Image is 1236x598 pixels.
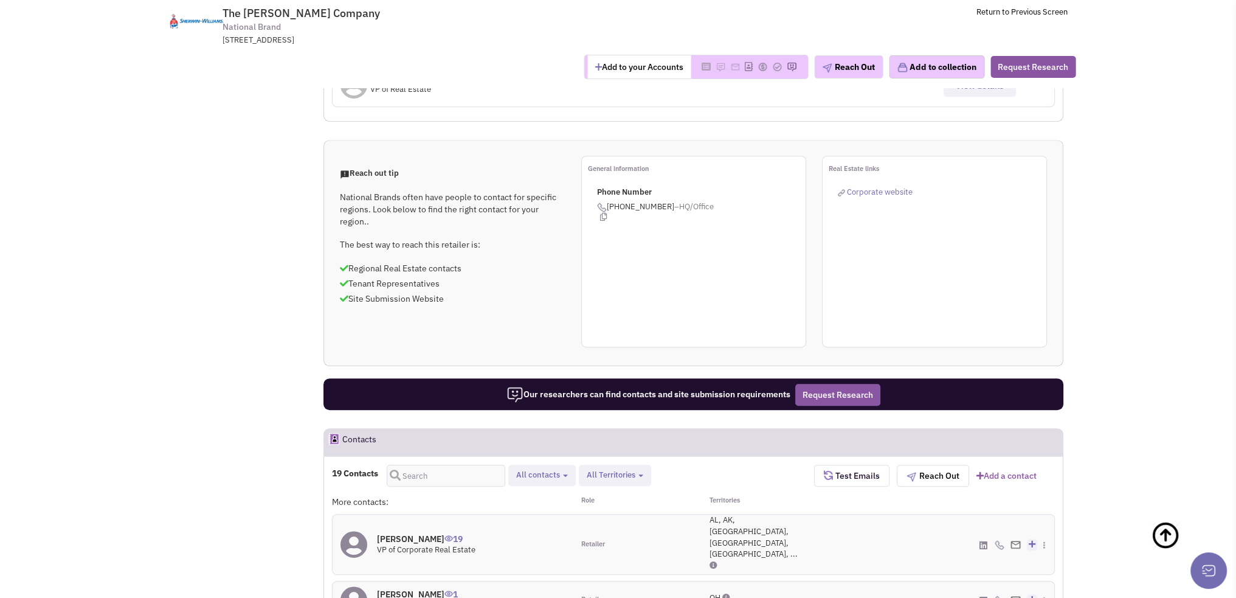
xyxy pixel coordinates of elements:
a: Corporate website [838,187,913,197]
h4: [PERSON_NAME] [377,534,475,544]
span: 19 [444,524,463,544]
span: VP of Corporate Real Estate [377,544,475,555]
button: Request Research [795,384,880,406]
div: [STREET_ADDRESS] [223,35,540,46]
p: Regional Real Estate contacts [340,262,565,274]
p: National Brands often have people to contact for specific regions. Look below to find the right c... [340,191,565,228]
p: Site Submission Website [340,293,565,305]
img: Please add to your accounts [787,62,796,72]
p: Tenant Representatives [340,277,565,290]
img: icon-UserInteraction.png [444,591,453,597]
span: View details [956,80,1004,91]
h2: Contacts [342,429,376,456]
h4: 19 Contacts [332,468,378,479]
p: Real Estate links [829,162,1046,175]
div: Role [573,496,694,508]
img: Please add to your accounts [716,62,725,72]
p: General information [588,162,806,175]
button: Add to collection [889,55,984,78]
span: All Territories [587,470,635,480]
img: icon-phone.png [597,203,607,212]
button: All Territories [583,469,647,482]
img: plane.png [822,63,832,73]
img: icon-UserInteraction.png [444,535,453,541]
span: Corporate website [847,187,913,197]
img: plane.png [906,472,916,482]
a: Return to Previous Screen [976,7,1068,17]
p: Phone Number [597,187,806,198]
a: Add a contact [976,470,1037,482]
button: Add to your Accounts [587,55,691,78]
img: Please add to your accounts [758,62,767,72]
span: Reach out tip [340,168,399,178]
p: The best way to reach this retailer is: [340,238,565,251]
span: VP of Real Estate [370,84,431,94]
a: Back To Top [1151,509,1212,588]
span: Test Emails [833,470,880,481]
span: All contacts [516,470,560,480]
span: AL, AK, [GEOGRAPHIC_DATA], [GEOGRAPHIC_DATA], [GEOGRAPHIC_DATA], ... [709,515,798,559]
img: Please add to your accounts [772,62,782,72]
button: Test Emails [814,465,889,487]
span: –HQ/Office [674,201,714,212]
img: icon-collection-lavender.png [897,62,908,73]
button: Reach Out [814,55,883,78]
button: Reach Out [897,465,969,487]
span: Our researchers can find contacts and site submission requirements [506,389,790,400]
img: Please add to your accounts [730,62,740,72]
img: reachlinkicon.png [838,189,845,196]
img: Email%20Icon.png [1010,541,1021,549]
div: Territories [694,496,814,508]
span: National Brand [223,21,281,33]
input: Search [387,465,505,487]
button: Request Research [990,56,1075,78]
span: Retailer [581,540,605,549]
img: icon-researcher-20.png [506,386,523,403]
span: The [PERSON_NAME] Company [223,6,380,20]
img: icon-phone.png [995,540,1004,550]
div: More contacts: [332,496,573,508]
span: [PHONE_NUMBER] [597,201,806,221]
button: All contacts [513,469,571,482]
